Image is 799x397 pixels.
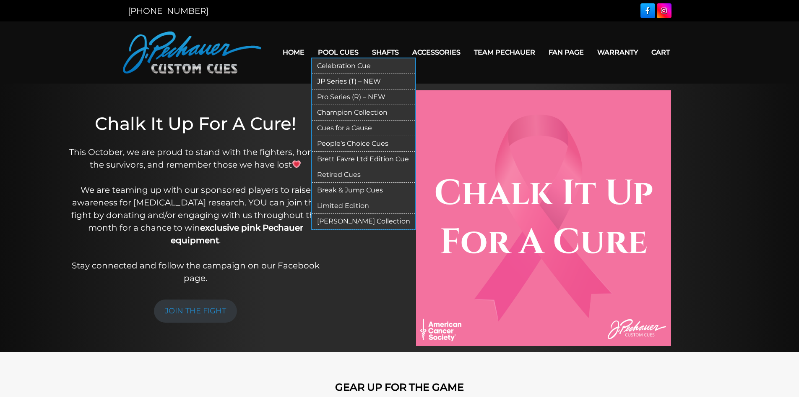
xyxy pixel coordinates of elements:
[312,183,415,198] a: Break & Jump Cues
[312,89,415,105] a: Pro Series (R) – NEW
[276,42,311,63] a: Home
[64,113,327,134] h1: Chalk It Up For A Cure!
[312,105,415,121] a: Champion Collection
[467,42,542,63] a: Team Pechauer
[154,300,237,323] a: JOIN THE FIGHT
[335,381,464,393] strong: GEAR UP FOR THE GAME
[365,42,406,63] a: Shafts
[312,214,415,229] a: [PERSON_NAME] Collection
[312,121,415,136] a: Cues for a Cause
[312,167,415,183] a: Retired Cues
[312,58,415,74] a: Celebration Cue
[645,42,677,63] a: Cart
[312,198,415,214] a: Limited Edition
[123,32,261,74] img: Pechauer Custom Cues
[171,223,303,245] strong: exclusive pink Pechauer equipment
[312,74,415,89] a: JP Series (T) – NEW
[591,42,645,63] a: Warranty
[312,136,415,152] a: People’s Choice Cues
[542,42,591,63] a: Fan Page
[312,152,415,167] a: Brett Favre Ltd Edition Cue
[128,6,208,16] a: [PHONE_NUMBER]
[292,160,301,168] img: 💗
[406,42,467,63] a: Accessories
[311,42,365,63] a: Pool Cues
[64,146,327,284] p: This October, we are proud to stand with the fighters, honor the survivors, and remember those we...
